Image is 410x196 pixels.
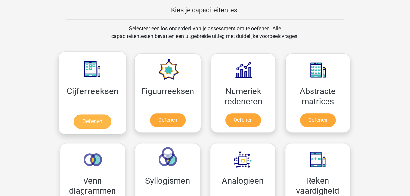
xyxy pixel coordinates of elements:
[105,25,305,48] div: Selecteer een los onderdeel van je assessment om te oefenen. Alle capaciteitentesten bevatten een...
[74,114,111,129] a: Oefenen
[66,6,344,14] h5: Kies je capaciteitentest
[300,113,336,127] a: Oefenen
[150,113,186,127] a: Oefenen
[225,113,261,127] a: Oefenen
